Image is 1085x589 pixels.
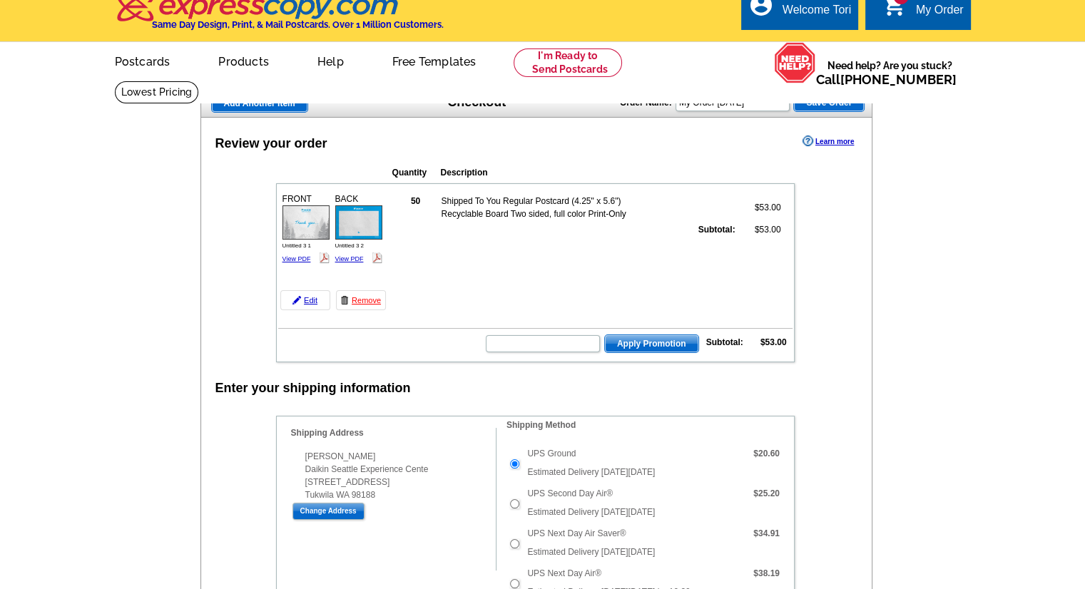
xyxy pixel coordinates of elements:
[774,42,816,83] img: help
[753,528,780,538] strong: $34.91
[783,4,851,24] div: Welcome Tori
[280,190,332,267] div: FRONT
[291,450,496,501] div: [PERSON_NAME] Daikin Seattle Experience Cente [STREET_ADDRESS] Tukwila WA 98188
[92,43,193,77] a: Postcards
[527,507,655,517] span: Estimated Delivery [DATE][DATE]
[392,165,439,180] th: Quantity
[282,205,330,240] img: small-thumb.jpg
[411,196,420,206] strong: 50
[753,449,780,459] strong: $20.60
[292,296,301,304] img: pencil-icon.gif
[527,467,655,477] span: Estimated Delivery [DATE][DATE]
[760,337,787,347] strong: $53.00
[527,487,613,500] label: UPS Second Day Air®
[295,43,367,77] a: Help
[335,255,364,262] a: View PDF
[211,94,308,113] a: Add Another Item
[505,419,577,431] legend: Shipping Method
[441,194,648,221] td: Shipped To You Regular Postcard (4.25" x 5.6") Recyclable Board Two sided, full color Print-Only
[803,135,854,147] a: Learn more
[335,205,382,240] img: small-thumb.jpg
[215,379,411,398] div: Enter your shipping information
[738,222,782,237] td: $53.00
[527,447,576,460] label: UPS Ground
[706,337,743,347] strong: Subtotal:
[738,194,782,221] td: $53.00
[115,3,444,30] a: Same Day Design, Print, & Mail Postcards. Over 1 Million Customers.
[215,134,327,153] div: Review your order
[212,95,307,112] span: Add Another Item
[816,72,957,87] span: Call
[527,547,655,557] span: Estimated Delivery [DATE][DATE]
[527,527,626,540] label: UPS Next Day Air Saver®
[372,252,382,263] img: pdf_logo.png
[282,242,311,249] span: Untitled 3 1
[195,43,292,77] a: Products
[319,252,330,263] img: pdf_logo.png
[335,242,364,249] span: Untitled 3 2
[292,503,365,520] input: Change Address
[816,58,964,87] span: Need help? Are you stuck?
[527,567,601,580] label: UPS Next Day Air®
[282,255,311,262] a: View PDF
[333,190,384,267] div: BACK
[440,165,701,180] th: Description
[340,296,349,304] img: trashcan-icon.gif
[882,1,964,19] a: 1 shopping_cart My Order
[336,290,386,310] a: Remove
[370,43,499,77] a: Free Templates
[753,568,780,578] strong: $38.19
[840,72,957,87] a: [PHONE_NUMBER]
[280,290,330,310] a: Edit
[604,334,699,353] button: Apply Promotion
[152,19,444,30] h4: Same Day Design, Print, & Mail Postcards. Over 1 Million Customers.
[753,488,780,498] strong: $25.20
[916,4,964,24] div: My Order
[605,335,698,352] span: Apply Promotion
[291,428,496,438] h4: Shipping Address
[698,225,735,235] strong: Subtotal:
